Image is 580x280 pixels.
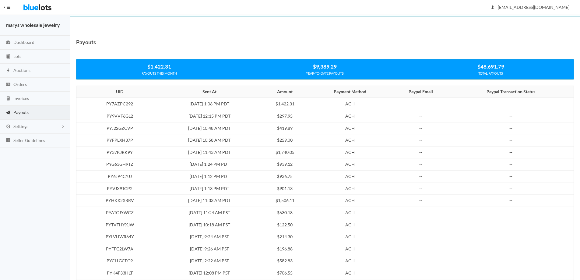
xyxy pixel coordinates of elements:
[13,82,27,87] span: Orders
[6,22,60,28] strong: marys wholesale jewelry
[76,146,159,158] td: PY37KJRK9Y
[390,255,452,267] td: --
[390,267,452,279] td: --
[260,98,310,110] td: $1,422.31
[260,122,310,134] td: $419.89
[13,68,30,73] span: Auctions
[390,207,452,219] td: --
[310,267,390,279] td: ACH
[260,231,310,243] td: $214.30
[260,207,310,219] td: $630.18
[452,195,574,207] td: --
[260,195,310,207] td: $1,506.11
[13,110,29,115] span: Payouts
[159,98,260,110] td: [DATE] 1:06 PM PDT
[5,110,11,116] ion-icon: paper plane
[260,158,310,171] td: $939.12
[5,54,11,60] ion-icon: clipboard
[310,134,390,147] td: ACH
[159,183,260,195] td: [DATE] 1:13 PM PDT
[13,40,34,45] span: Dashboard
[452,158,574,171] td: --
[76,86,159,98] th: UID
[310,110,390,122] td: ACH
[76,207,159,219] td: PYATCJYWCZ
[159,146,260,158] td: [DATE] 11:43 AM PDT
[310,207,390,219] td: ACH
[310,195,390,207] td: ACH
[159,86,260,98] th: Sent At
[76,255,159,267] td: PYCLLGCFC9
[310,86,390,98] th: Payment Method
[260,171,310,183] td: $936.75
[260,86,310,98] th: Amount
[452,255,574,267] td: --
[452,134,574,147] td: --
[260,146,310,158] td: $1,740.05
[310,255,390,267] td: ACH
[5,138,11,144] ion-icon: list box
[5,124,11,130] ion-icon: cog
[76,134,159,147] td: PYFPLXH37P
[452,243,574,255] td: --
[159,219,260,231] td: [DATE] 10:18 AM PST
[159,134,260,147] td: [DATE] 10:58 AM PDT
[159,231,260,243] td: [DATE] 9:24 AM PST
[390,98,452,110] td: --
[76,231,159,243] td: PYLVHWR64Y
[310,243,390,255] td: ACH
[310,146,390,158] td: ACH
[260,243,310,255] td: $196.88
[242,71,407,76] div: YEAR-TO-DATE PAYOUTS
[390,231,452,243] td: --
[452,122,574,134] td: --
[408,71,574,76] div: TOTAL PAYOUTS
[313,63,337,70] strong: $9,389.29
[260,267,310,279] td: $706.55
[76,183,159,195] td: PYVJX9TCP2
[390,195,452,207] td: --
[260,183,310,195] td: $901.13
[490,5,496,11] ion-icon: person
[390,86,452,98] th: Paypal Email
[13,124,28,129] span: Settings
[260,219,310,231] td: $122.50
[310,183,390,195] td: ACH
[310,231,390,243] td: ACH
[159,267,260,279] td: [DATE] 12:08 PM PST
[76,122,159,134] td: PYJ22GZCVP
[452,86,574,98] th: Paypal Transaction Status
[390,183,452,195] td: --
[390,158,452,171] td: --
[76,98,159,110] td: PY7AZPC292
[159,195,260,207] td: [DATE] 11:33 AM PDT
[76,37,96,47] h1: Payouts
[159,207,260,219] td: [DATE] 11:24 AM PST
[452,171,574,183] td: --
[260,255,310,267] td: $582.83
[390,219,452,231] td: --
[390,243,452,255] td: --
[491,5,569,10] span: [EMAIL_ADDRESS][DOMAIN_NAME]
[452,207,574,219] td: --
[76,219,159,231] td: PYTVTHYXJW
[76,158,159,171] td: PYG63GH9TZ
[452,110,574,122] td: --
[159,171,260,183] td: [DATE] 1:12 PM PDT
[477,63,504,70] strong: $48,691.79
[159,122,260,134] td: [DATE] 10:48 AM PDT
[452,231,574,243] td: --
[76,195,159,207] td: PYHKX2XRRV
[76,267,159,279] td: PYK4F33HLT
[159,110,260,122] td: [DATE] 12:15 PM PDT
[147,63,171,70] strong: $1,422.31
[13,138,45,143] span: Seller Guidelines
[452,267,574,279] td: --
[76,171,159,183] td: PY6JP4CYJJ
[390,134,452,147] td: --
[390,146,452,158] td: --
[310,171,390,183] td: ACH
[390,171,452,183] td: --
[76,71,242,76] div: PAYOUTS THIS MONTH
[5,96,11,102] ion-icon: calculator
